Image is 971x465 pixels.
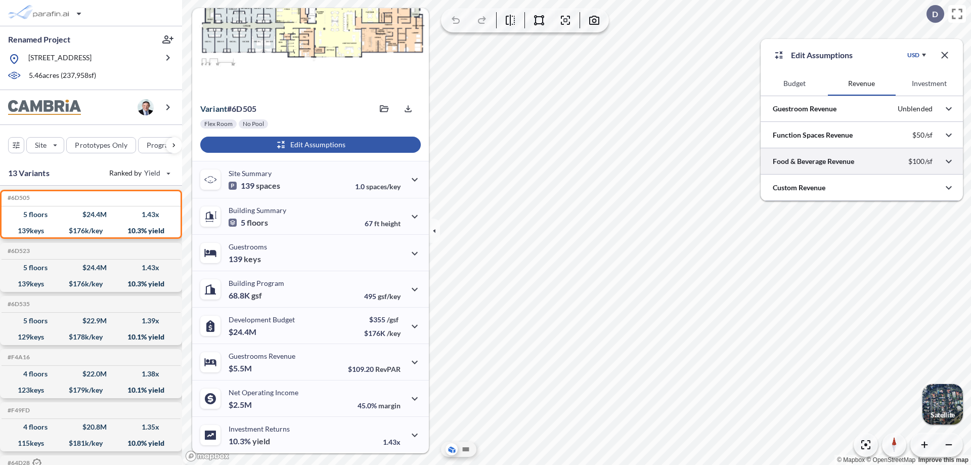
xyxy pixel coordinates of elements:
h5: Click to copy the code [6,194,30,201]
a: Mapbox [837,456,865,463]
p: $24.4M [229,327,258,337]
p: Development Budget [229,315,295,324]
p: Guestroom Revenue [773,104,836,114]
span: floors [247,218,268,228]
p: Site Summary [229,169,272,178]
img: user logo [138,99,154,115]
a: Mapbox homepage [185,450,230,462]
img: BrandImage [8,100,81,115]
span: height [381,219,401,228]
button: Ranked by Yield [101,165,177,181]
p: $5.5M [229,363,253,373]
a: OpenStreetMap [866,456,915,463]
span: spaces [256,181,280,191]
p: Program [147,140,175,150]
p: 1.0 [355,182,401,191]
p: 67 [365,219,401,228]
p: $355 [364,315,401,324]
p: # 6d505 [200,104,256,114]
p: Site [35,140,47,150]
p: 13 Variants [8,167,50,179]
p: Prototypes Only [75,140,127,150]
h5: Click to copy the code [6,407,30,414]
button: Site Plan [460,443,472,455]
p: [STREET_ADDRESS] [28,53,92,65]
span: gsf/key [378,292,401,301]
p: Guestrooms Revenue [229,352,295,360]
p: 5.46 acres ( 237,958 sf) [29,70,96,81]
span: Variant [200,104,227,113]
p: $176K [364,329,401,337]
h5: Click to copy the code [6,247,30,255]
p: Guestrooms [229,242,267,251]
p: 45.0% [358,401,401,410]
p: Building Summary [229,206,286,215]
div: USD [907,51,919,59]
p: Custom Revenue [773,183,825,193]
p: Edit Assumptions [791,49,853,61]
p: $50/sf [912,131,933,140]
span: RevPAR [375,365,401,373]
span: Yield [144,168,161,178]
p: 10.3% [229,436,270,446]
p: $109.20 [348,365,401,373]
p: 68.8K [229,290,262,301]
p: Flex Room [204,120,233,128]
p: Building Program [229,279,284,287]
span: /gsf [387,315,399,324]
p: 1.43x [383,438,401,446]
button: Prototypes Only [66,137,136,153]
p: D [932,10,938,19]
span: /key [387,329,401,337]
a: Improve this map [918,456,968,463]
p: Renamed Project [8,34,70,45]
h5: Click to copy the code [6,354,30,361]
span: ft [374,219,379,228]
img: Switcher Image [922,384,963,425]
p: $2.5M [229,400,253,410]
p: Function Spaces Revenue [773,130,853,140]
p: 5 [229,218,268,228]
button: Edit Assumptions [200,137,421,153]
p: Unblended [898,104,933,113]
button: Budget [761,71,828,96]
span: yield [252,436,270,446]
button: Switcher ImageSatellite [922,384,963,425]
span: keys [244,254,261,264]
p: 495 [364,292,401,301]
p: 139 [229,254,261,264]
button: Revenue [828,71,895,96]
span: margin [378,401,401,410]
p: Net Operating Income [229,388,298,397]
h5: Click to copy the code [6,301,30,308]
span: spaces/key [366,182,401,191]
button: Aerial View [446,443,458,455]
span: gsf [251,290,262,301]
p: Investment Returns [229,425,290,433]
p: No Pool [243,120,264,128]
button: Program [138,137,193,153]
p: Satellite [931,411,955,419]
p: 139 [229,181,280,191]
button: Site [26,137,64,153]
button: Investment [896,71,963,96]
